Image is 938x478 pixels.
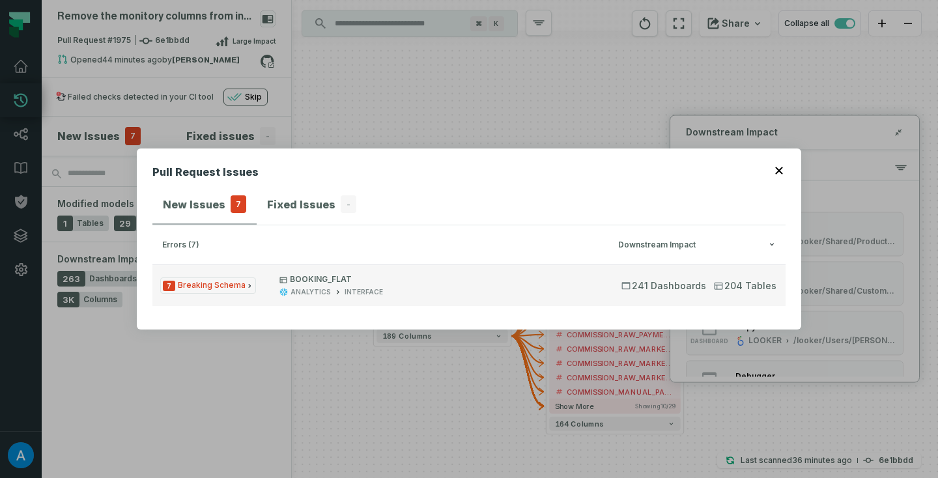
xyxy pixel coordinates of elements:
span: Issue Type [160,277,256,294]
span: 204 Tables [714,279,776,292]
span: Severity [163,281,175,291]
h2: Pull Request Issues [152,164,259,185]
button: errors (7)Downstream Impact [162,240,776,250]
h4: Fixed Issues [267,197,335,212]
div: ANALYTICS [291,287,331,297]
h4: New Issues [163,197,225,212]
button: Issue TypeBOOKING_FLATANALYTICSINTERFACE241 Dashboards204 Tables [152,264,786,306]
div: errors (7) [162,240,610,250]
p: BOOKING_FLAT [279,274,598,285]
span: 7 [231,195,246,214]
div: errors (7)Downstream Impact [152,264,786,314]
span: 241 Dashboards [621,279,706,292]
span: - [341,195,356,214]
div: INTERFACE [345,287,383,297]
div: Downstream Impact [618,240,776,250]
